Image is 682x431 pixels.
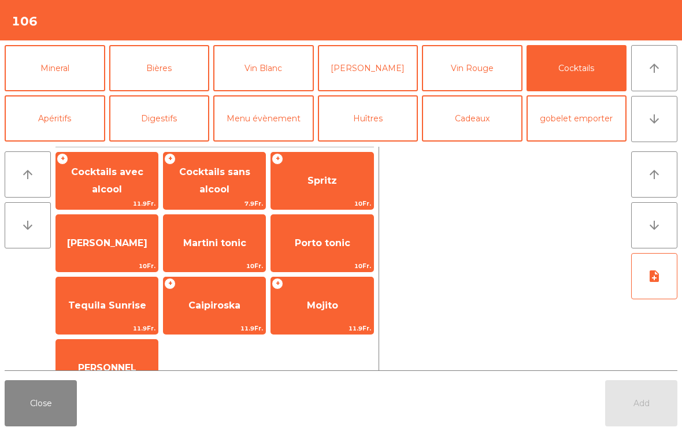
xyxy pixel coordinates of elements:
i: arrow_downward [21,218,35,232]
span: 10Fr. [56,261,158,272]
button: Huîtres [318,95,418,142]
span: 10Fr. [164,261,265,272]
span: Tequila Sunrise [68,300,146,311]
i: arrow_upward [21,168,35,181]
button: [PERSON_NAME] [318,45,418,91]
i: arrow_upward [647,61,661,75]
span: 10Fr. [271,261,373,272]
span: 10Fr. [271,198,373,209]
button: Digestifs [109,95,210,142]
h4: 106 [12,13,38,30]
i: arrow_downward [647,218,661,232]
span: + [272,278,283,289]
button: Bières [109,45,210,91]
span: + [164,278,176,289]
button: Mineral [5,45,105,91]
span: Caipiroska [188,300,240,311]
i: note_add [647,269,661,283]
button: note_add [631,253,677,299]
span: + [57,153,68,165]
span: Spritz [307,175,337,186]
button: Close [5,380,77,426]
i: arrow_upward [647,168,661,181]
button: Menu évènement [213,95,314,142]
button: arrow_downward [5,202,51,248]
button: arrow_upward [5,151,51,198]
span: [PERSON_NAME] [67,237,147,248]
button: Vin Rouge [422,45,522,91]
span: 11.9Fr. [56,198,158,209]
span: Cocktails avec alcool [71,166,143,195]
span: 7.9Fr. [164,198,265,209]
span: Martini tonic [183,237,246,248]
button: arrow_upward [631,151,677,198]
span: 11.9Fr. [164,323,265,334]
span: PERSONNEL [78,362,136,373]
button: Apéritifs [5,95,105,142]
span: Cocktails sans alcool [179,166,250,195]
button: Vin Blanc [213,45,314,91]
button: gobelet emporter [527,95,627,142]
button: Cadeaux [422,95,522,142]
span: + [272,153,283,165]
span: + [164,153,176,165]
button: arrow_downward [631,96,677,142]
i: arrow_downward [647,112,661,126]
span: 11.9Fr. [271,323,373,334]
span: Porto tonic [295,237,350,248]
span: 11.9Fr. [56,323,158,334]
span: Mojito [307,300,338,311]
button: arrow_downward [631,202,677,248]
button: arrow_upward [631,45,677,91]
button: Cocktails [527,45,627,91]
